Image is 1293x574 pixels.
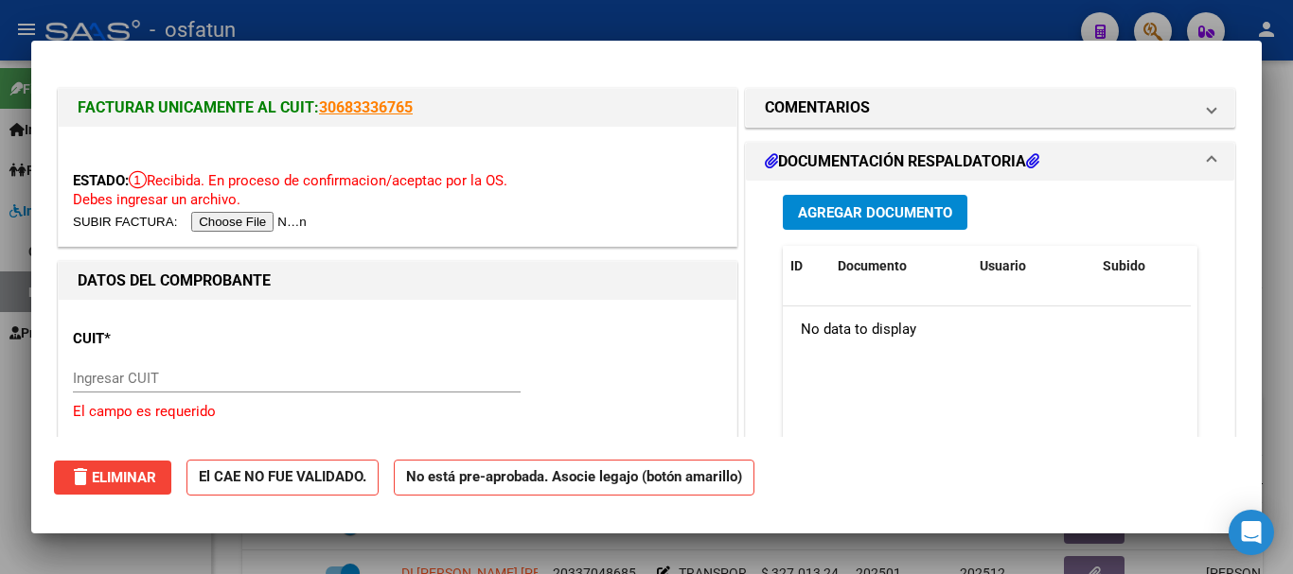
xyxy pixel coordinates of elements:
strong: El CAE NO FUE VALIDADO. [186,460,379,496]
p: [PERSON_NAME] [73,436,722,458]
button: Agregar Documento [783,195,967,230]
span: Usuario [980,258,1026,273]
strong: DATOS DEL COMPROBANTE [78,271,271,289]
datatable-header-cell: Usuario [972,246,1095,287]
datatable-header-cell: Acción [1190,246,1284,287]
button: Eliminar [54,461,171,495]
p: CUIT [73,328,268,350]
h1: DOCUMENTACIÓN RESPALDATORIA [765,150,1039,173]
span: ID [790,258,803,273]
a: 30683336765 [319,98,413,116]
span: ESTADO: [73,172,129,189]
datatable-header-cell: ID [783,246,830,287]
mat-expansion-panel-header: COMENTARIOS [746,89,1234,127]
strong: No está pre-aprobada. Asocie legajo (botón amarillo) [394,460,754,496]
datatable-header-cell: Subido [1095,246,1190,287]
mat-icon: delete [69,465,92,488]
p: Debes ingresar un archivo. [73,189,722,211]
mat-expansion-panel-header: DOCUMENTACIÓN RESPALDATORIA [746,143,1234,181]
p: El campo es requerido [73,401,722,423]
h1: COMENTARIOS [765,96,870,119]
span: Documento [838,258,907,273]
span: Eliminar [69,469,156,486]
div: Open Intercom Messenger [1229,510,1274,555]
span: FACTURAR UNICAMENTE AL CUIT: [78,98,319,116]
span: Subido [1103,258,1145,273]
span: Agregar Documento [798,205,952,222]
div: DOCUMENTACIÓN RESPALDATORIA [746,181,1234,573]
datatable-header-cell: Documento [830,246,972,287]
div: No data to display [783,306,1191,354]
span: Recibida. En proceso de confirmacion/aceptac por la OS. [129,172,507,189]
